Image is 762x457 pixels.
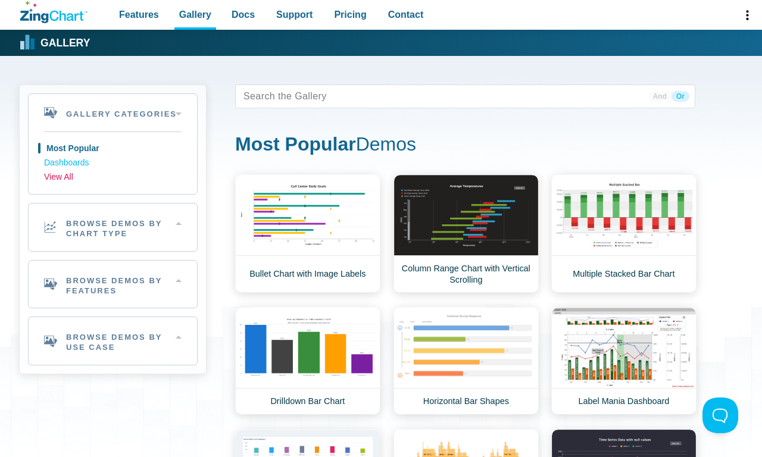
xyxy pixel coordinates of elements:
[648,91,672,102] span: And
[551,174,697,293] a: Multiple Stacked Bar Chart
[551,307,697,415] a: Label Mania Dashboard
[29,94,197,132] h2: Gallery Categories
[44,170,182,184] a: View All
[119,7,159,23] span: Features
[29,204,197,251] h2: Browse Demos By Chart Type
[276,7,313,23] span: Support
[235,307,380,415] a: Drilldown Bar Chart
[44,142,182,156] a: Most Popular
[29,261,197,308] h2: Browse Demos By Features
[388,7,424,23] span: Contact
[29,317,197,365] h2: Browse Demos By Use Case
[20,1,88,23] a: ZingChart Logo. Click to return to the homepage
[232,7,255,23] span: Docs
[672,91,689,102] span: Or
[235,133,356,155] strong: Most Popular
[20,34,90,52] a: Gallery
[235,174,380,293] a: Bullet Chart with Image Labels
[394,174,539,293] a: Column Range Chart with Vertical Scrolling
[394,307,539,415] a: Horizontal Bar Shapes
[179,7,211,23] span: Gallery
[40,38,90,49] strong: Gallery
[44,156,182,170] a: Dashboards
[334,7,366,23] span: Pricing
[235,132,695,159] h1: Demos
[702,397,738,433] iframe: Toggle Customer Support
